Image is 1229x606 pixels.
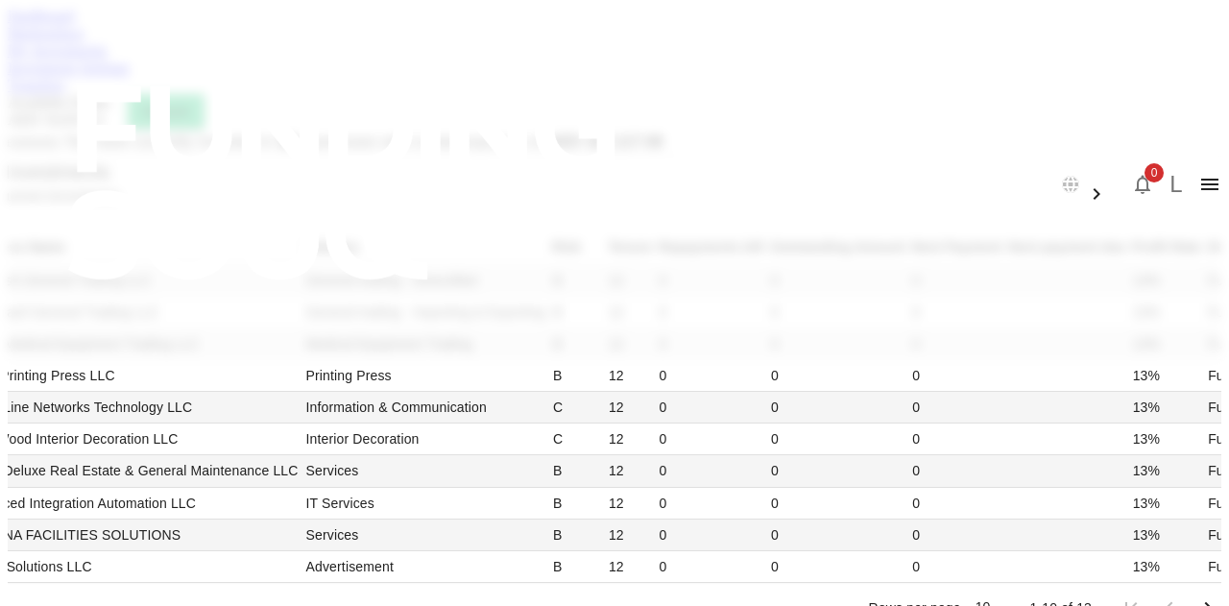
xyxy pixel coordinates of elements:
button: L [1162,170,1191,199]
td: 0 [908,488,1004,520]
td: 0 [908,392,1004,424]
td: 0 [655,488,766,520]
td: Interior Decoration [302,424,549,455]
td: Services [302,520,549,551]
td: 0 [655,455,766,487]
td: 0 [908,551,1004,583]
td: 12 [605,520,656,551]
span: 0 [1145,163,1164,182]
td: 0 [767,520,908,551]
td: 0 [655,360,766,392]
td: 13% [1129,424,1204,455]
td: IT Services [302,488,549,520]
td: 12 [605,551,656,583]
td: 0 [655,551,766,583]
td: B [549,488,605,520]
td: 0 [767,488,908,520]
td: 0 [655,520,766,551]
td: 0 [908,424,1004,455]
td: 13% [1129,520,1204,551]
td: B [549,455,605,487]
td: 12 [605,488,656,520]
td: 13% [1129,551,1204,583]
td: 13% [1129,392,1204,424]
td: Services [302,455,549,487]
td: 0 [767,424,908,455]
td: 13% [1129,360,1204,392]
span: العربية [1085,163,1123,179]
td: 0 [767,551,908,583]
td: 0 [908,360,1004,392]
td: 0 [655,392,766,424]
td: 12 [605,392,656,424]
td: Printing Press [302,360,549,392]
td: C [549,392,605,424]
td: 12 [605,455,656,487]
td: B [549,520,605,551]
td: Advertisement [302,551,549,583]
button: 0 [1123,165,1162,204]
td: 13% [1129,488,1204,520]
td: Information & Communication [302,392,549,424]
td: 0 [908,455,1004,487]
td: 12 [605,424,656,455]
td: B [549,360,605,392]
td: 0 [767,455,908,487]
td: 0 [655,424,766,455]
td: B [549,551,605,583]
td: 0 [908,520,1004,551]
td: 0 [767,360,908,392]
td: 13% [1129,455,1204,487]
td: 0 [767,392,908,424]
td: C [549,424,605,455]
td: 12 [605,360,656,392]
